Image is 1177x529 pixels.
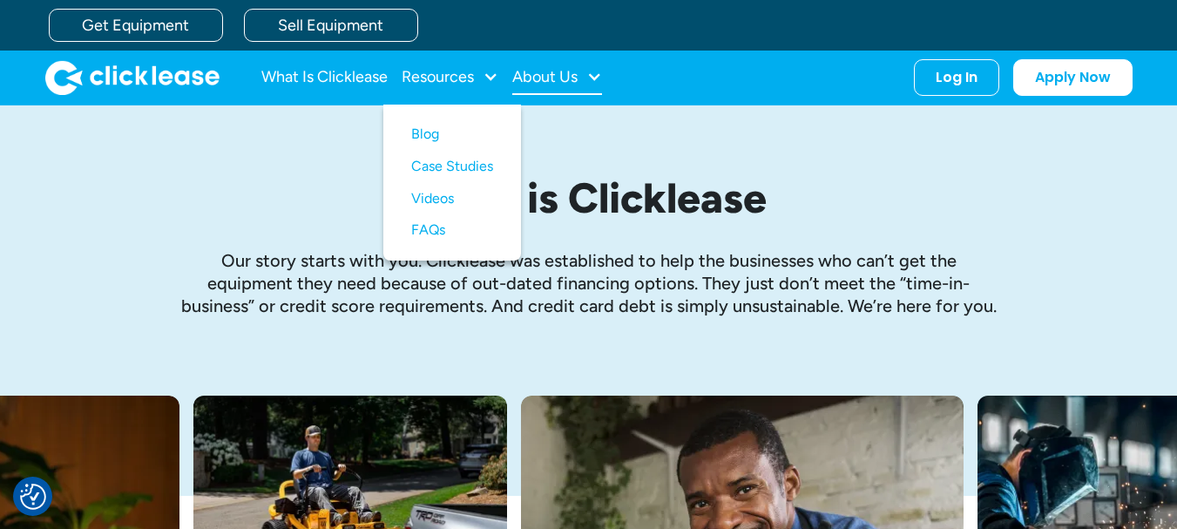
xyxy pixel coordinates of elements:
a: Case Studies [411,151,493,183]
nav: Resources [383,105,521,261]
div: About Us [512,60,602,95]
button: Consent Preferences [20,484,46,510]
img: Revisit consent button [20,484,46,510]
a: home [45,60,220,95]
a: Blog [411,119,493,151]
a: Sell Equipment [244,9,418,42]
a: What Is Clicklease [261,60,388,95]
a: FAQs [411,214,493,247]
a: Get Equipment [49,9,223,42]
p: Our story starts with you. Clicklease was established to help the businesses who can’t get the eq... [179,249,998,317]
div: Resources [402,60,498,95]
div: Log In [936,69,977,86]
h1: What is Clicklease [179,175,998,221]
img: Clicklease logo [45,60,220,95]
a: Apply Now [1013,59,1133,96]
a: Videos [411,183,493,215]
